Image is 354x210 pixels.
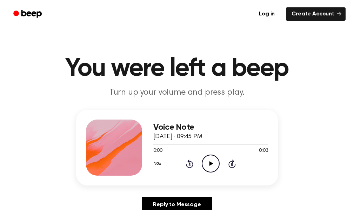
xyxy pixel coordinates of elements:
a: Create Account [286,7,346,21]
h3: Voice Note [153,123,268,132]
a: Log in [252,6,282,22]
span: 0:03 [259,147,268,155]
button: 1.0x [153,158,164,170]
p: Turn up your volume and press play. [42,87,312,99]
span: 0:00 [153,147,162,155]
a: Beep [8,7,48,21]
h1: You were left a beep [8,56,346,81]
span: [DATE] · 09:45 PM [153,134,202,140]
